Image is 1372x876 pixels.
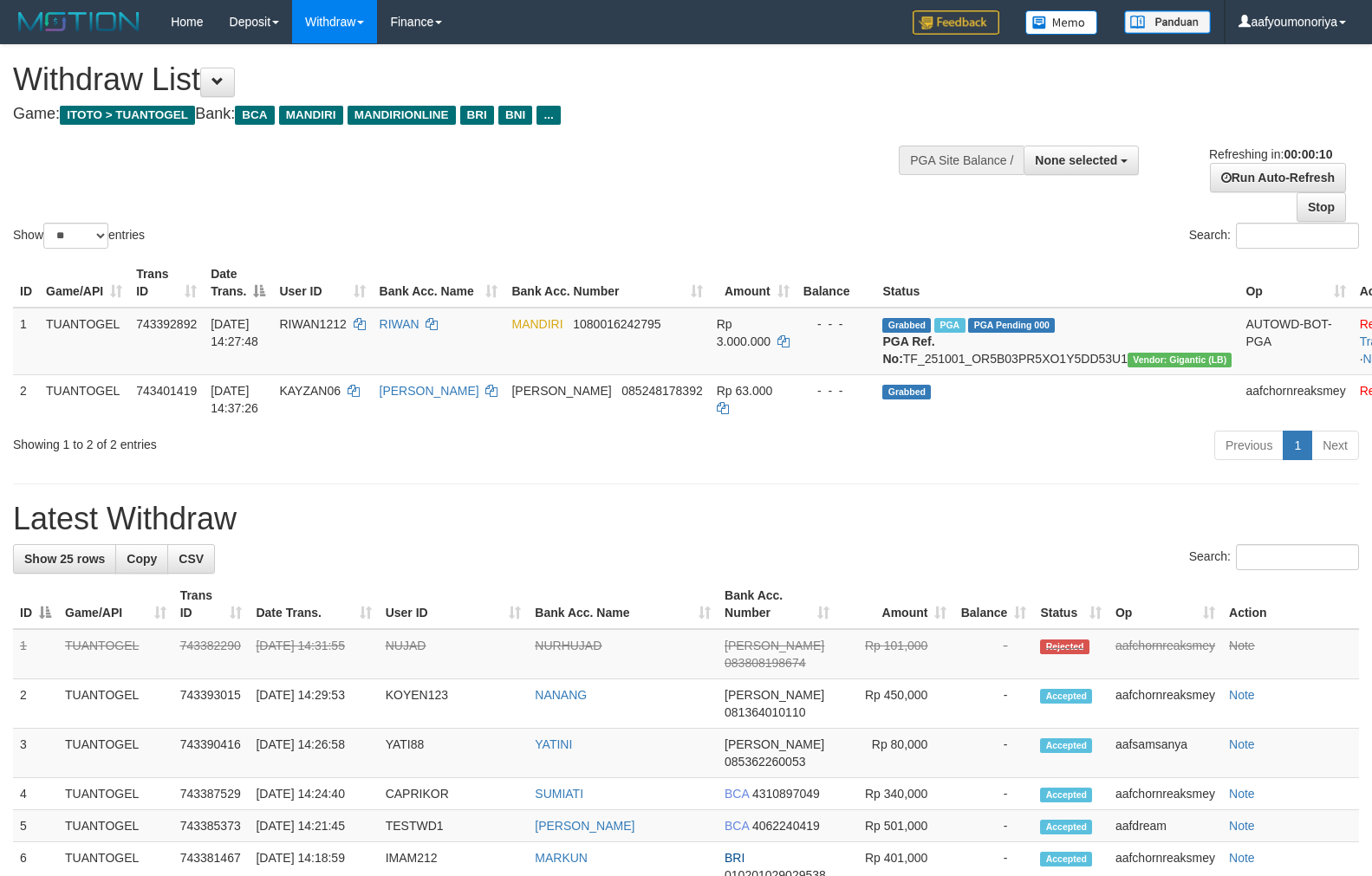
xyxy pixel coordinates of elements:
[13,778,58,810] td: 4
[968,318,1055,333] span: PGA Pending
[717,317,771,348] span: Rp 3.000.000
[58,679,173,729] td: TUANTOGEL
[1283,431,1312,460] a: 1
[710,258,797,308] th: Amount: activate to sort column ascending
[173,679,250,729] td: 743393015
[13,9,145,35] img: MOTION_logo.png
[836,679,954,729] td: Rp 450,000
[836,629,954,679] td: Rp 101,000
[39,258,129,308] th: Game/API: activate to sort column ascending
[913,10,999,35] img: Feedback.jpg
[1229,688,1255,702] a: Note
[1236,544,1359,570] input: Search:
[348,106,456,125] span: MANDIRIONLINE
[13,810,58,842] td: 5
[725,819,749,833] span: BCA
[621,384,702,398] span: Copy 085248178392 to clipboard
[279,384,341,398] span: KAYZAN06
[204,258,272,308] th: Date Trans.: activate to sort column descending
[173,729,250,778] td: 743390416
[875,258,1239,308] th: Status
[1229,787,1255,801] a: Note
[249,679,378,729] td: [DATE] 14:29:53
[725,688,824,702] span: [PERSON_NAME]
[1239,258,1352,308] th: Op: activate to sort column ascending
[179,552,204,566] span: CSV
[13,580,58,629] th: ID: activate to sort column descending
[272,258,372,308] th: User ID: activate to sort column ascending
[373,258,505,308] th: Bank Acc. Name: activate to sort column ascending
[725,755,805,769] span: Copy 085362260053 to clipboard
[58,580,173,629] th: Game/API: activate to sort column ascending
[1109,629,1222,679] td: aafchornreaksmey
[1109,580,1222,629] th: Op: activate to sort column ascending
[725,656,805,670] span: Copy 083808198674 to clipboard
[379,629,529,679] td: NUJAD
[498,106,532,125] span: BNI
[953,629,1033,679] td: -
[1229,851,1255,865] a: Note
[882,385,931,399] span: Grabbed
[718,580,836,629] th: Bank Acc. Number: activate to sort column ascending
[717,384,773,398] span: Rp 63.000
[58,729,173,778] td: TUANTOGEL
[535,688,587,702] a: NANANG
[211,384,258,415] span: [DATE] 14:37:26
[380,384,479,398] a: [PERSON_NAME]
[460,106,494,125] span: BRI
[13,223,145,249] label: Show entries
[535,819,634,833] a: [PERSON_NAME]
[379,729,529,778] td: YATI88
[1040,738,1092,753] span: Accepted
[1109,778,1222,810] td: aafchornreaksmey
[13,62,897,97] h1: Withdraw List
[797,258,876,308] th: Balance
[875,308,1239,375] td: TF_251001_OR5B03PR5XO1Y5DD53U1
[836,778,954,810] td: Rp 340,000
[1124,10,1211,34] img: panduan.png
[535,737,572,751] a: YATINI
[1210,163,1346,192] a: Run Auto-Refresh
[13,429,559,453] div: Showing 1 to 2 of 2 entries
[1284,147,1332,161] strong: 00:00:10
[13,502,1359,536] h1: Latest Withdraw
[536,106,560,125] span: ...
[953,778,1033,810] td: -
[1128,353,1232,367] span: Vendor URL: https://dashboard.q2checkout.com/secure
[1239,374,1352,424] td: aafchornreaksmey
[173,810,250,842] td: 743385373
[249,810,378,842] td: [DATE] 14:21:45
[953,580,1033,629] th: Balance: activate to sort column ascending
[129,258,204,308] th: Trans ID: activate to sort column ascending
[725,787,749,801] span: BCA
[1109,810,1222,842] td: aafdream
[511,384,611,398] span: [PERSON_NAME]
[836,580,954,629] th: Amount: activate to sort column ascending
[953,729,1033,778] td: -
[13,629,58,679] td: 1
[752,819,820,833] span: Copy 4062240419 to clipboard
[249,629,378,679] td: [DATE] 14:31:55
[1189,223,1359,249] label: Search:
[528,580,718,629] th: Bank Acc. Name: activate to sort column ascending
[504,258,709,308] th: Bank Acc. Number: activate to sort column ascending
[535,787,583,801] a: SUMIATI
[535,639,601,652] a: NURHUJAD
[803,315,869,333] div: - - -
[379,679,529,729] td: KOYEN123
[1040,689,1092,704] span: Accepted
[882,334,934,366] b: PGA Ref. No:
[13,544,116,574] a: Show 25 rows
[1236,223,1359,249] input: Search:
[136,317,197,331] span: 743392892
[882,318,931,333] span: Grabbed
[13,729,58,778] td: 3
[279,106,343,125] span: MANDIRI
[1024,146,1139,175] button: None selected
[379,778,529,810] td: CAPRIKOR
[58,810,173,842] td: TUANTOGEL
[1109,729,1222,778] td: aafsamsanya
[953,810,1033,842] td: -
[1040,788,1092,802] span: Accepted
[115,544,168,574] a: Copy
